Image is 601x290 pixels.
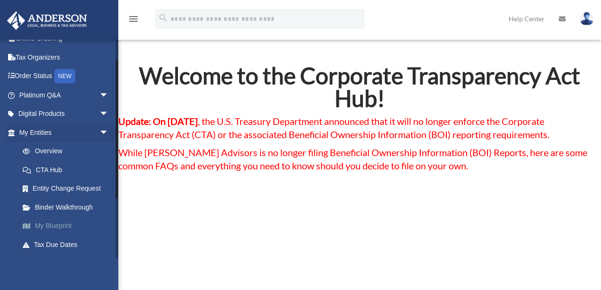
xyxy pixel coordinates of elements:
span: arrow_drop_down [99,123,118,142]
span: arrow_drop_down [99,254,118,273]
a: Binder Walkthrough [13,198,123,217]
span: arrow_drop_down [99,86,118,105]
a: Tax Due Dates [13,235,123,254]
a: Platinum Q&Aarrow_drop_down [7,86,123,105]
a: My Anderson Teamarrow_drop_down [7,254,123,273]
span: While [PERSON_NAME] Advisors is no longer filing Beneficial Ownership Information (BOI) Reports, ... [118,147,587,171]
strong: Update: On [DATE] [118,115,198,127]
i: menu [128,13,139,25]
a: Digital Productsarrow_drop_down [7,105,123,123]
h2: Welcome to the Corporate Transparency Act Hub! [118,64,601,114]
a: menu [128,17,139,25]
a: My Entitiesarrow_drop_down [7,123,123,142]
i: search [158,13,168,23]
a: Overview [13,142,123,161]
a: Entity Change Request [13,179,123,198]
a: My Blueprint [13,217,123,236]
a: Tax Organizers [7,48,123,67]
img: Anderson Advisors Platinum Portal [4,11,90,30]
span: , the U.S. Treasury Department announced that it will no longer enforce the Corporate Transparenc... [118,115,549,140]
a: Order StatusNEW [7,67,123,86]
a: CTA Hub [13,160,118,179]
div: NEW [54,69,75,83]
span: arrow_drop_down [99,105,118,124]
img: User Pic [580,12,594,26]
